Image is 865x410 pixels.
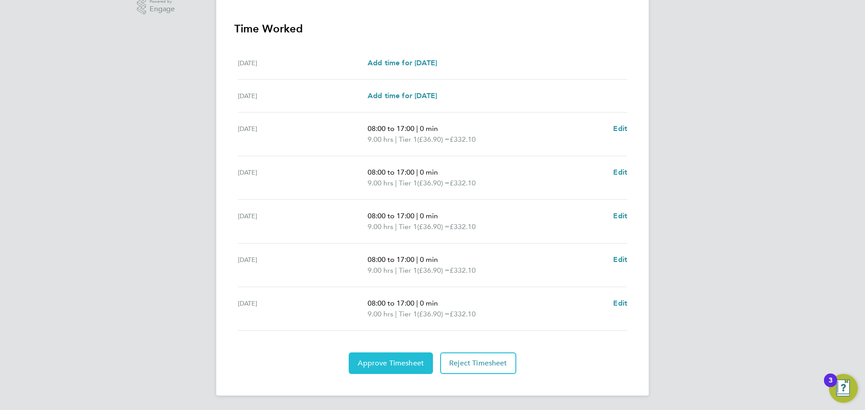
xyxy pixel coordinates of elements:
[420,124,438,133] span: 0 min
[368,299,414,307] span: 08:00 to 17:00
[450,179,476,187] span: £332.10
[613,298,627,309] a: Edit
[613,255,627,264] span: Edit
[416,212,418,220] span: |
[440,352,516,374] button: Reject Timesheet
[238,254,368,276] div: [DATE]
[417,135,450,144] span: (£36.90) =
[613,212,627,220] span: Edit
[417,310,450,318] span: (£36.90) =
[238,211,368,232] div: [DATE]
[399,178,417,189] span: Tier 1
[395,179,397,187] span: |
[416,255,418,264] span: |
[368,58,437,68] a: Add time for [DATE]
[368,124,414,133] span: 08:00 to 17:00
[829,380,833,392] div: 3
[420,168,438,176] span: 0 min
[613,254,627,265] a: Edit
[238,123,368,145] div: [DATE]
[417,179,450,187] span: (£36.90) =
[368,90,437,101] a: Add time for [DATE]
[368,222,393,231] span: 9.00 hrs
[450,266,476,275] span: £332.10
[349,352,433,374] button: Approve Timesheet
[395,310,397,318] span: |
[613,123,627,134] a: Edit
[368,255,414,264] span: 08:00 to 17:00
[368,179,393,187] span: 9.00 hrs
[450,222,476,231] span: £332.10
[450,310,476,318] span: £332.10
[234,22,631,36] h3: Time Worked
[238,58,368,68] div: [DATE]
[420,255,438,264] span: 0 min
[395,222,397,231] span: |
[416,124,418,133] span: |
[358,359,424,368] span: Approve Timesheet
[613,211,627,221] a: Edit
[368,135,393,144] span: 9.00 hrs
[613,299,627,307] span: Edit
[368,310,393,318] span: 9.00 hrs
[417,222,450,231] span: (£36.90) =
[450,135,476,144] span: £332.10
[395,135,397,144] span: |
[399,221,417,232] span: Tier 1
[416,299,418,307] span: |
[368,266,393,275] span: 9.00 hrs
[613,168,627,176] span: Edit
[395,266,397,275] span: |
[416,168,418,176] span: |
[368,212,414,220] span: 08:00 to 17:00
[613,167,627,178] a: Edit
[399,134,417,145] span: Tier 1
[238,90,368,101] div: [DATE]
[399,309,417,320] span: Tier 1
[420,299,438,307] span: 0 min
[399,265,417,276] span: Tier 1
[238,298,368,320] div: [DATE]
[368,59,437,67] span: Add time for [DATE]
[238,167,368,189] div: [DATE]
[417,266,450,275] span: (£36.90) =
[150,5,175,13] span: Engage
[368,91,437,100] span: Add time for [DATE]
[368,168,414,176] span: 08:00 to 17:00
[613,124,627,133] span: Edit
[829,374,858,403] button: Open Resource Center, 3 new notifications
[449,359,507,368] span: Reject Timesheet
[420,212,438,220] span: 0 min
